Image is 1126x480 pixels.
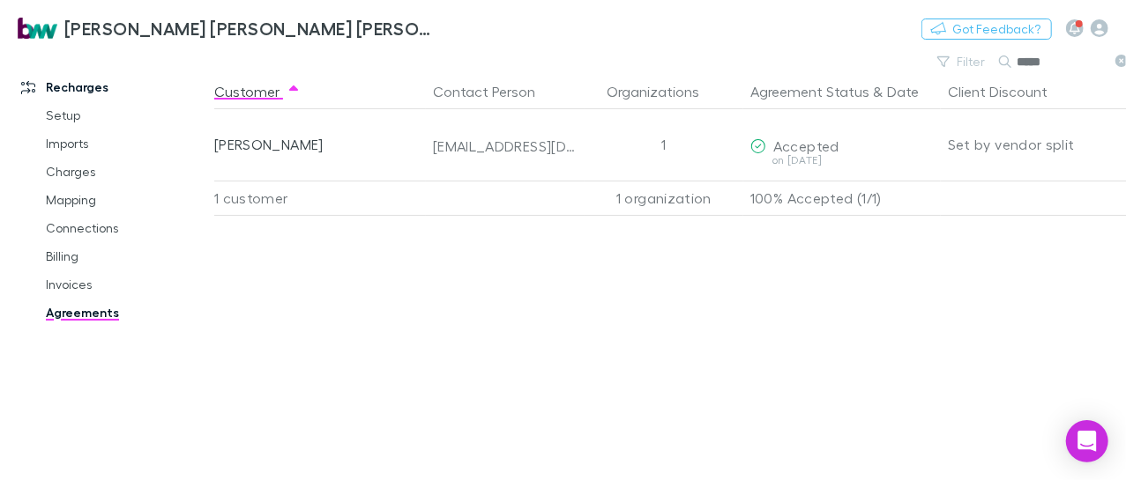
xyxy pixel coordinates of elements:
a: Charges [28,158,228,186]
button: Client Discount [948,74,1069,109]
a: Connections [28,214,228,242]
img: Brewster Walsh Waters Partners's Logo [18,18,57,39]
p: 100% Accepted (1/1) [750,181,934,215]
a: Mapping [28,186,228,214]
div: & [750,74,934,109]
div: Open Intercom Messenger [1066,420,1108,462]
div: 1 [585,109,743,180]
a: Recharges [4,73,228,101]
div: on [DATE] [750,155,934,166]
button: Filter [928,51,996,72]
button: Customer [214,74,301,109]
div: [EMAIL_ADDRESS][DOMAIN_NAME] [433,137,578,155]
button: Contact Person [433,74,556,109]
a: Agreements [28,299,228,327]
div: [PERSON_NAME] [214,109,419,180]
div: 1 organization [585,181,743,216]
button: Agreement Status [750,74,869,109]
button: Date [887,74,919,109]
a: Imports [28,129,228,158]
div: 1 customer [214,181,426,216]
span: Accepted [773,137,839,154]
a: [PERSON_NAME] [PERSON_NAME] [PERSON_NAME] Partners [7,7,448,49]
a: Invoices [28,270,228,299]
a: Setup [28,101,228,129]
a: Billing [28,242,228,270]
button: Got Feedback? [921,18,1052,40]
button: Organizations [607,74,720,109]
h3: [PERSON_NAME] [PERSON_NAME] [PERSON_NAME] Partners [64,18,437,39]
